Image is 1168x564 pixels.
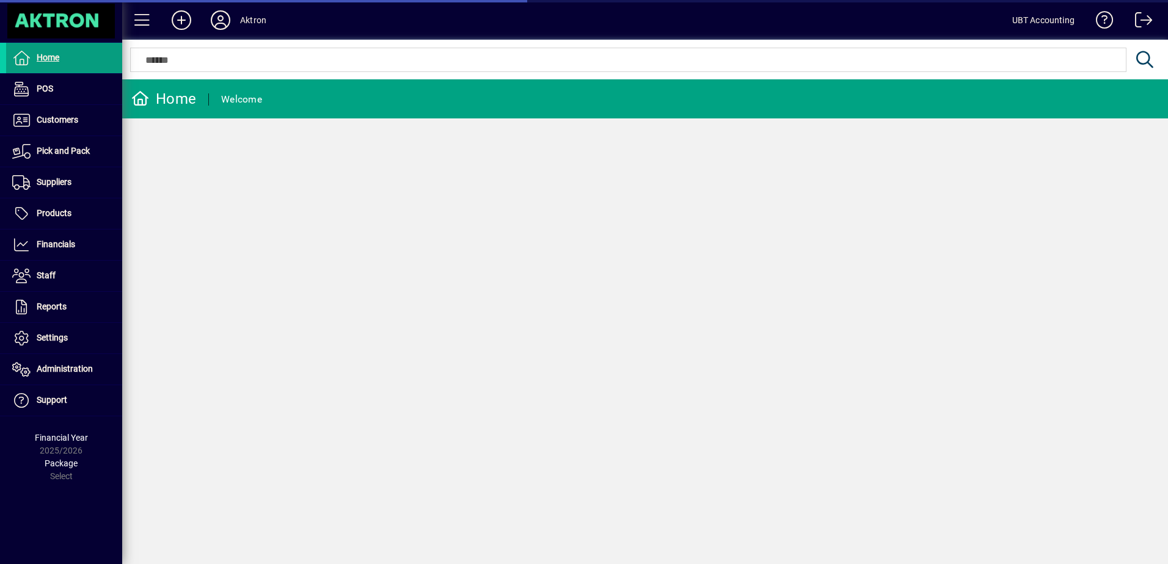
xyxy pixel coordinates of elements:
[37,115,78,125] span: Customers
[6,230,122,260] a: Financials
[37,146,90,156] span: Pick and Pack
[6,261,122,291] a: Staff
[37,177,71,187] span: Suppliers
[45,458,78,468] span: Package
[162,9,201,31] button: Add
[6,292,122,322] a: Reports
[37,333,68,342] span: Settings
[6,167,122,198] a: Suppliers
[1012,10,1075,30] div: UBT Accounting
[37,302,67,311] span: Reports
[37,239,75,249] span: Financials
[6,74,122,104] a: POS
[37,364,93,374] span: Administration
[6,354,122,385] a: Administration
[131,89,196,109] div: Home
[240,10,266,30] div: Aktron
[37,270,56,280] span: Staff
[6,136,122,167] a: Pick and Pack
[37,208,71,218] span: Products
[221,90,262,109] div: Welcome
[37,52,59,62] span: Home
[6,198,122,229] a: Products
[6,105,122,136] a: Customers
[6,385,122,416] a: Support
[6,323,122,353] a: Settings
[1126,2,1153,42] a: Logout
[201,9,240,31] button: Profile
[37,84,53,93] span: POS
[35,433,88,443] span: Financial Year
[37,395,67,405] span: Support
[1087,2,1114,42] a: Knowledge Base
